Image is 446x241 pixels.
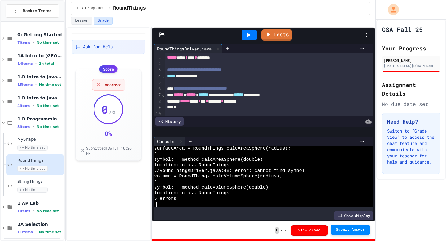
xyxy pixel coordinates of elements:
span: 1 AP Lab [17,200,63,206]
span: symbol: method calcAreaSphere(double) [154,157,263,163]
button: Lesson [71,17,92,25]
span: Submit Answer [336,227,365,232]
span: 5 errors [154,196,176,202]
span: No time set [17,166,48,172]
div: 8 [154,99,162,105]
span: 1A Intro to [GEOGRAPHIC_DATA] [17,53,63,59]
span: Ask for Help [83,44,113,50]
h3: Need Help? [387,118,435,125]
span: No time set [39,83,61,87]
span: 0: Getting Started [17,32,63,37]
span: • [33,124,34,129]
span: 2h total [39,62,54,66]
span: 7 items [17,41,30,45]
span: MyShape [17,137,63,142]
span: Fold line [162,74,165,79]
div: 5 [154,80,162,86]
div: 0 % [105,129,112,138]
h1: CSA Fall 25 [382,25,423,34]
span: No time set [37,209,59,213]
span: 1 items [17,209,30,213]
div: 4 [154,73,162,80]
span: 15 items [17,83,33,87]
div: 2 [154,61,162,67]
span: Submitted [DATE] 10:26 PM [86,146,137,156]
span: surfaceArea = RoundThings.calcAreaSphere(radius); [154,146,291,151]
span: 2A Selection [17,221,63,227]
button: Submit Answer [331,225,370,235]
span: • [35,61,37,66]
span: Incorrect [103,82,121,88]
span: • [33,208,34,213]
span: 3 items [17,125,30,129]
div: Show display [334,211,373,220]
span: / 5 [109,107,116,116]
span: • [33,40,34,45]
span: No time set [37,41,59,45]
button: View grade [291,225,328,236]
span: 14 items [17,62,33,66]
span: 5 [283,228,286,233]
div: 7 [154,92,162,98]
span: 1.B Programming Challenges [17,116,63,122]
span: StringThings [17,179,63,184]
p: Switch to "Grade View" to access the chat feature and communicate with your teacher for help and ... [387,128,435,165]
div: History [155,117,184,126]
span: No time set [17,145,48,151]
div: [PERSON_NAME] [384,58,439,63]
span: 0 [101,103,108,116]
span: ^ [154,179,157,185]
span: ^ [154,151,157,157]
span: Fold line [162,92,165,97]
span: • [33,103,34,108]
div: 3 [154,67,162,73]
div: My Account [381,2,400,17]
span: location: class RoundThings [154,191,229,196]
span: 4 items [17,104,30,108]
span: volume = RoundThings.calcVolumeSphere(radius); [154,174,282,179]
div: Score [99,65,118,73]
span: 0 [275,227,279,234]
span: No time set [37,104,59,108]
span: 1.B Programming Challenges [76,6,106,11]
div: RoundThingsDriver.java [154,46,215,52]
span: No time set [17,187,48,193]
span: symbol: method calcVolumeSphere(double) [154,185,268,191]
span: • [35,230,37,234]
span: • [35,82,37,87]
div: RoundThingsDriver.java [154,44,222,53]
span: 1.B Intro to Java (Lesson) [17,74,63,80]
span: / [108,6,111,11]
span: RoundThings [113,5,146,12]
span: 1.B Intro to Java (Practice) [17,95,63,101]
span: RoundThings [17,158,63,163]
span: No time set [39,230,61,234]
div: 1 [154,55,162,61]
button: Back to Teams [6,4,59,18]
div: Console [154,137,185,146]
span: Back to Teams [23,8,51,14]
div: 9 [154,105,162,111]
h2: Your Progress [382,44,440,53]
button: Grade [94,17,113,25]
div: No due date set [382,100,440,108]
div: Console [154,138,177,145]
div: [EMAIL_ADDRESS][DOMAIN_NAME] [384,64,439,68]
span: No time set [37,125,59,129]
span: 11 items [17,230,33,234]
span: / [281,228,283,233]
div: 10 [154,111,162,117]
span: location: class RoundThings [154,163,229,168]
div: 6 [154,86,162,92]
span: ./RoundThingsDriver.java:48: error: cannot find symbol [154,168,304,174]
a: Tests [261,29,292,41]
h2: Assignment Details [382,81,440,98]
